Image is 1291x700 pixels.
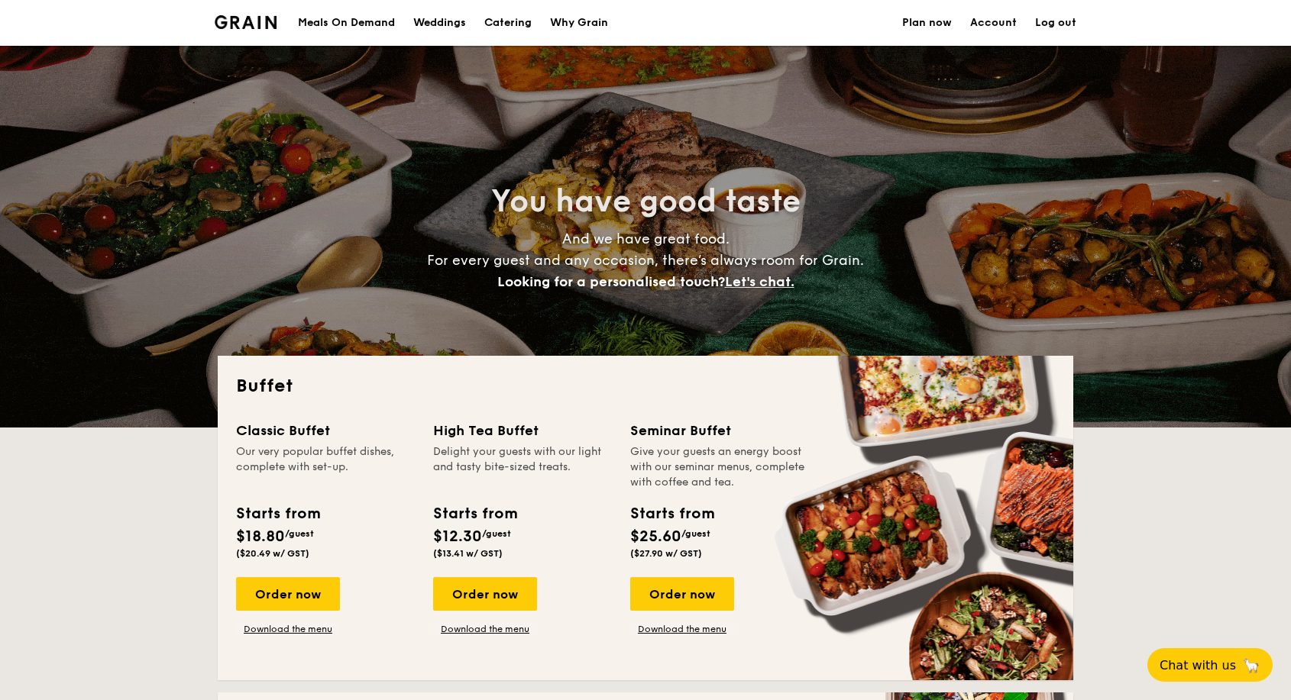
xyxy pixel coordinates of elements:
[1160,658,1236,673] span: Chat with us
[630,420,809,441] div: Seminar Buffet
[236,577,340,611] div: Order now
[725,273,794,290] span: Let's chat.
[433,502,516,525] div: Starts from
[236,420,415,441] div: Classic Buffet
[1242,656,1260,674] span: 🦙
[630,623,734,635] a: Download the menu
[630,444,809,490] div: Give your guests an energy boost with our seminar menus, complete with coffee and tea.
[215,15,277,29] img: Grain
[215,15,277,29] a: Logotype
[630,527,681,546] span: $25.60
[630,577,734,611] div: Order now
[433,527,482,546] span: $12.30
[236,444,415,490] div: Our very popular buffet dishes, complete with set-up.
[630,502,713,525] div: Starts from
[433,623,537,635] a: Download the menu
[236,502,319,525] div: Starts from
[285,528,314,539] span: /guest
[630,548,702,559] span: ($27.90 w/ GST)
[433,444,612,490] div: Delight your guests with our light and tasty bite-sized treats.
[236,527,285,546] span: $18.80
[681,528,710,539] span: /guest
[433,577,537,611] div: Order now
[236,623,340,635] a: Download the menu
[497,273,725,290] span: Looking for a personalised touch?
[236,548,309,559] span: ($20.49 w/ GST)
[491,183,801,220] span: You have good taste
[236,374,1055,398] h2: Buffet
[433,548,503,559] span: ($13.41 w/ GST)
[433,420,612,441] div: High Tea Buffet
[427,231,864,290] span: And we have great food. For every guest and any occasion, there’s always room for Grain.
[482,528,511,539] span: /guest
[1147,648,1273,682] button: Chat with us🦙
